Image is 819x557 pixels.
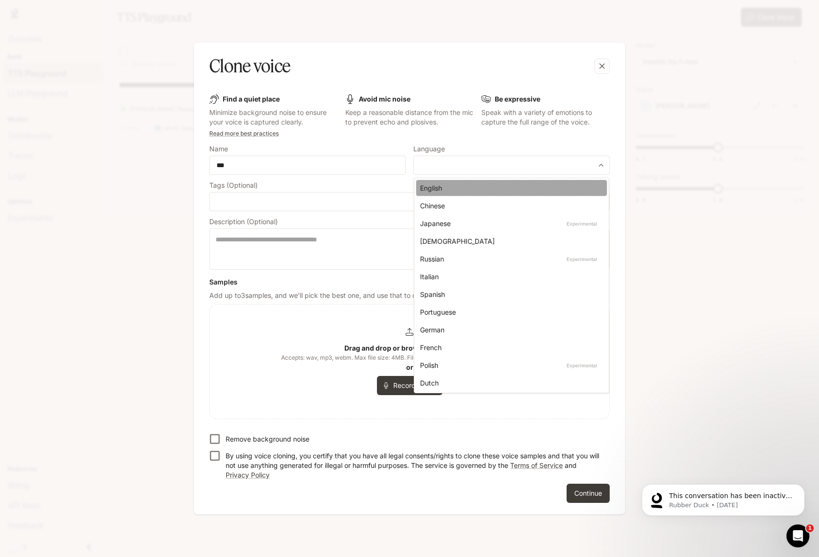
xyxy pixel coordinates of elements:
div: [DEMOGRAPHIC_DATA] [420,236,599,246]
div: Spanish [420,289,599,299]
p: Experimental [565,219,599,228]
span: 1 [806,524,814,532]
p: Message from Rubber Duck, sent 1d ago [42,37,165,45]
div: Japanese [420,218,599,228]
span: This conversation has been inactive for 30 minutes. I will close it. If you have any questions, p... [42,28,165,83]
p: Experimental [565,255,599,263]
iframe: Intercom notifications message [627,464,819,531]
iframe: Intercom live chat [786,524,809,547]
div: English [420,183,599,193]
div: Portuguese [420,307,599,317]
div: Polish [420,360,599,370]
div: German [420,325,599,335]
p: Experimental [565,361,599,370]
div: French [420,342,599,352]
div: Chinese [420,201,599,211]
div: Russian [420,254,599,264]
div: Italian [420,272,599,282]
div: Dutch [420,378,599,388]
